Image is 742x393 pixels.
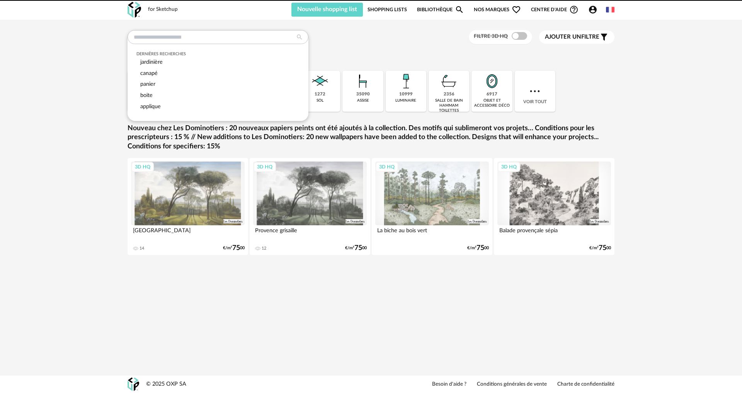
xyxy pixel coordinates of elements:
[467,245,489,251] div: €/m² 00
[515,71,555,112] div: Voir tout
[291,3,363,17] button: Nouvelle shopping list
[477,245,484,251] span: 75
[531,5,579,14] span: Centre d'aideHelp Circle Outline icon
[455,5,464,14] span: Magnify icon
[474,98,510,108] div: objet et accessoire déco
[140,81,155,87] span: panier
[539,31,614,44] button: Ajouter unfiltre Filter icon
[253,225,367,241] div: Provence grisaille
[146,381,186,388] div: © 2025 OXP SA
[254,162,276,172] div: 3D HQ
[512,5,521,14] span: Heart Outline icon
[588,5,601,14] span: Account Circle icon
[432,381,466,388] a: Besoin d'aide ?
[140,246,144,251] div: 14
[474,34,508,39] span: Filtre 3D HQ
[128,124,614,151] a: Nouveau chez Les Dominotiers : 20 nouveaux papiers peints ont été ajoutés à la collection. Des mo...
[482,71,502,92] img: Miroir.png
[136,51,300,57] div: Dernières recherches
[569,5,579,14] span: Help Circle Outline icon
[356,92,370,97] div: 35090
[545,34,581,40] span: Ajouter un
[439,71,459,92] img: Salle%20de%20bain.png
[431,98,467,113] div: salle de bain hammam toilettes
[528,84,542,98] img: more.7b13dc1.svg
[487,92,497,97] div: 6917
[345,245,367,251] div: €/m² 00
[352,71,373,92] img: Assise.png
[417,3,464,17] a: BibliothèqueMagnify icon
[128,158,248,255] a: 3D HQ [GEOGRAPHIC_DATA] 14 €/m²7500
[315,92,325,97] div: 1272
[354,245,362,251] span: 75
[474,3,521,17] span: Nos marques
[262,246,266,251] div: 12
[599,32,609,42] span: Filter icon
[399,92,413,97] div: 10999
[297,6,357,12] span: Nouvelle shopping list
[376,162,398,172] div: 3D HQ
[140,104,161,109] span: applique
[250,158,370,255] a: 3D HQ Provence grisaille 12 €/m²7500
[357,98,369,103] div: assise
[589,245,611,251] div: €/m² 00
[588,5,597,14] span: Account Circle icon
[557,381,614,388] a: Charte de confidentialité
[606,5,614,14] img: fr
[368,3,407,17] a: Shopping Lists
[128,2,141,18] img: OXP
[128,378,139,391] img: OXP
[140,59,163,65] span: jardinière
[545,33,599,41] span: filtre
[599,245,606,251] span: 75
[477,381,547,388] a: Conditions générales de vente
[395,71,416,92] img: Luminaire.png
[131,162,154,172] div: 3D HQ
[310,71,330,92] img: Sol.png
[140,70,158,76] span: canapé
[131,225,245,241] div: [GEOGRAPHIC_DATA]
[372,158,492,255] a: 3D HQ La biche au bois vert €/m²7500
[497,225,611,241] div: Balade provençale sépia
[232,245,240,251] span: 75
[494,158,614,255] a: 3D HQ Balade provençale sépia €/m²7500
[148,6,178,13] div: for Sketchup
[395,98,416,103] div: luminaire
[498,162,520,172] div: 3D HQ
[375,225,489,241] div: La biche au bois vert
[444,92,454,97] div: 2356
[223,245,245,251] div: €/m² 00
[317,98,323,103] div: sol
[140,92,153,98] span: boite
